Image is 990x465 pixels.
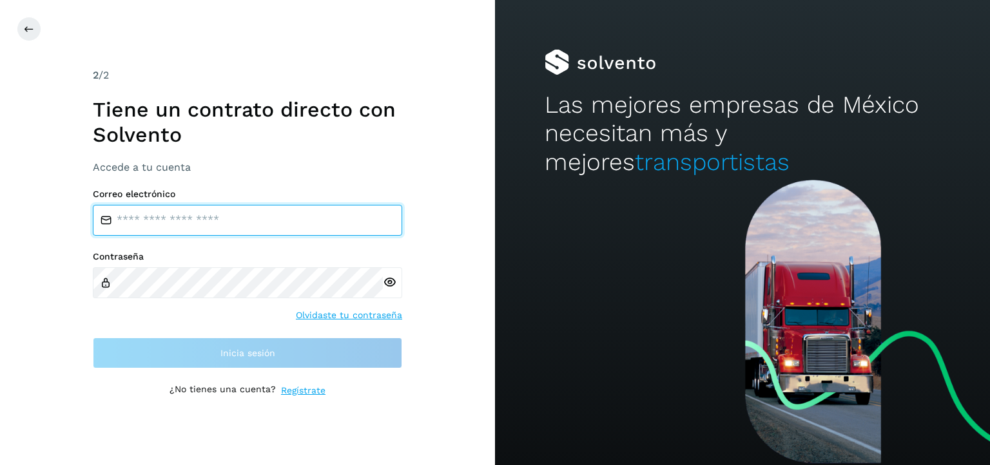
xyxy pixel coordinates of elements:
span: Inicia sesión [220,348,275,357]
h1: Tiene un contrato directo con Solvento [93,97,402,147]
label: Correo electrónico [93,189,402,200]
a: Olvidaste tu contraseña [296,308,402,322]
h2: Las mejores empresas de México necesitan más y mejores [545,91,940,176]
a: Regístrate [281,384,325,397]
h3: Accede a tu cuenta [93,161,402,173]
label: Contraseña [93,251,402,262]
button: Inicia sesión [93,337,402,368]
span: transportistas [635,148,790,176]
p: ¿No tienes una cuenta? [170,384,276,397]
div: /2 [93,68,402,83]
span: 2 [93,69,99,81]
